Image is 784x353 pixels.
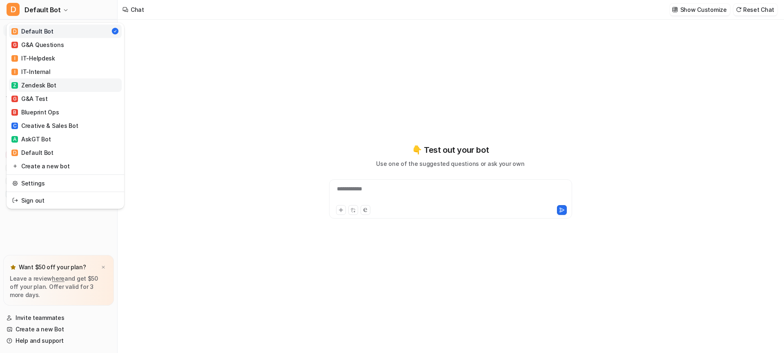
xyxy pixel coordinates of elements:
[11,123,18,129] span: C
[12,162,18,170] img: reset
[11,150,18,156] span: D
[9,159,122,173] a: Create a new bot
[11,67,51,76] div: IT-Internal
[11,42,18,48] span: G
[11,81,56,89] div: Zendesk Bot
[11,55,18,62] span: I
[11,121,78,130] div: Creative & Sales Bot
[7,23,124,209] div: DDefault Bot
[11,27,53,36] div: Default Bot
[11,148,53,157] div: Default Bot
[11,96,18,102] span: G
[11,136,18,143] span: A
[11,54,55,63] div: IT-Helpdesk
[11,108,59,116] div: Blueprint Ops
[11,82,18,89] span: Z
[11,109,18,116] span: B
[11,94,48,103] div: G&A Test
[24,4,61,16] span: Default Bot
[9,194,122,207] a: Sign out
[12,179,18,188] img: reset
[9,176,122,190] a: Settings
[11,40,64,49] div: G&A Questions
[7,3,20,16] span: D
[11,69,18,75] span: I
[12,196,18,205] img: reset
[11,28,18,35] span: D
[11,135,51,143] div: AskGT Bot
